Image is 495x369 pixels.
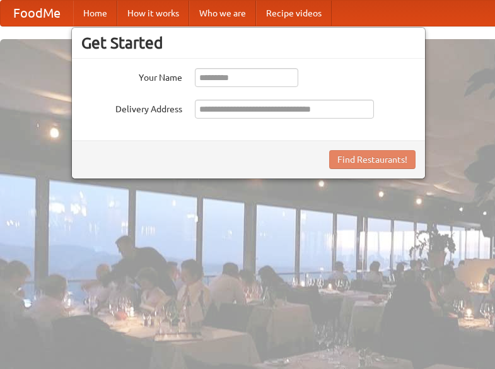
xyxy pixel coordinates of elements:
[1,1,73,26] a: FoodMe
[73,1,117,26] a: Home
[81,33,416,52] h3: Get Started
[256,1,332,26] a: Recipe videos
[81,100,182,115] label: Delivery Address
[189,1,256,26] a: Who we are
[81,68,182,84] label: Your Name
[117,1,189,26] a: How it works
[329,150,416,169] button: Find Restaurants!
